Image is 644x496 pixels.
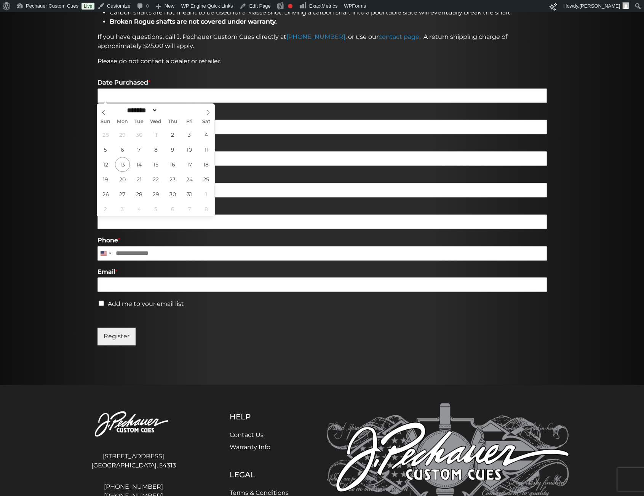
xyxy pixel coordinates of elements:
span: Sat [198,119,214,124]
input: Phone [97,246,547,261]
strong: Broken Rogue shafts are not covered under warranty. [110,18,277,25]
span: October 9, 2025 [165,142,180,157]
span: October 31, 2025 [182,187,197,202]
span: October 8, 2025 [149,142,163,157]
label: Date Purchased [97,79,547,87]
span: Tue [131,119,147,124]
span: October 5, 2025 [98,142,113,157]
span: October 24, 2025 [182,172,197,187]
a: Contact Us [230,431,264,438]
label: Full Name [97,173,547,181]
span: Sun [97,119,114,124]
span: November 2, 2025 [98,202,113,216]
span: November 6, 2025 [165,202,180,216]
label: Cue Model [97,142,547,150]
span: October 19, 2025 [98,172,113,187]
label: Add me to your email list [108,300,184,307]
span: November 5, 2025 [149,202,163,216]
select: Month [125,106,158,114]
span: October 15, 2025 [149,157,163,172]
h5: Help [230,412,289,421]
button: Selected country [97,246,113,261]
a: [PHONE_NUMBER] [286,33,345,40]
span: October 6, 2025 [115,142,130,157]
span: [PERSON_NAME] [579,3,620,9]
span: October 10, 2025 [182,142,197,157]
h5: Legal [230,470,289,479]
label: Email [97,268,547,276]
span: October 14, 2025 [132,157,147,172]
span: October 16, 2025 [165,157,180,172]
img: Pechauer Custom Cues [75,403,192,445]
span: Fri [181,119,198,124]
span: October 23, 2025 [165,172,180,187]
address: [STREET_ADDRESS] [GEOGRAPHIC_DATA], 54313 [75,449,192,473]
span: October 12, 2025 [98,157,113,172]
a: contact page [379,33,419,40]
input: Year [158,106,187,114]
span: October 18, 2025 [199,157,214,172]
span: November 4, 2025 [132,202,147,216]
span: October 28, 2025 [132,187,147,202]
span: October 25, 2025 [199,172,214,187]
span: November 1, 2025 [199,187,214,202]
label: Dealer Name [97,110,547,118]
span: October 3, 2025 [182,127,197,142]
span: ExactMetrics [309,3,337,9]
p: Please do not contact a dealer or retailer. [97,57,547,66]
span: October 1, 2025 [149,127,163,142]
div: Focus keyphrase not set [288,4,292,8]
span: October 4, 2025 [199,127,214,142]
label: Address [97,205,547,213]
a: Warranty Info [230,443,270,451]
span: September 30, 2025 [132,127,147,142]
span: October 17, 2025 [182,157,197,172]
span: October 2, 2025 [165,127,180,142]
p: If you have questions, call J. Pechauer Custom Cues directly at , or use our . A return shipping ... [97,32,547,51]
span: October 26, 2025 [98,187,113,202]
span: October 22, 2025 [149,172,163,187]
span: October 30, 2025 [165,187,180,202]
span: September 29, 2025 [115,127,130,142]
label: Phone [97,237,547,245]
span: September 28, 2025 [98,127,113,142]
span: Wed [147,119,164,124]
span: November 3, 2025 [115,202,130,216]
li: Carbon shafts are not meant to be used for a Masse shot. Driving a carbon shaft into a pool table... [110,8,547,17]
span: Thu [164,119,181,124]
span: November 8, 2025 [199,202,214,216]
span: Mon [114,119,131,124]
a: [PHONE_NUMBER] [75,482,192,491]
span: October 7, 2025 [132,142,147,157]
a: Live [81,3,94,10]
span: October 20, 2025 [115,172,130,187]
span: October 11, 2025 [199,142,214,157]
span: October 29, 2025 [149,187,163,202]
button: Register [97,328,136,345]
span: October 27, 2025 [115,187,130,202]
span: October 13, 2025 [115,157,130,172]
span: November 7, 2025 [182,202,197,216]
span: October 21, 2025 [132,172,147,187]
